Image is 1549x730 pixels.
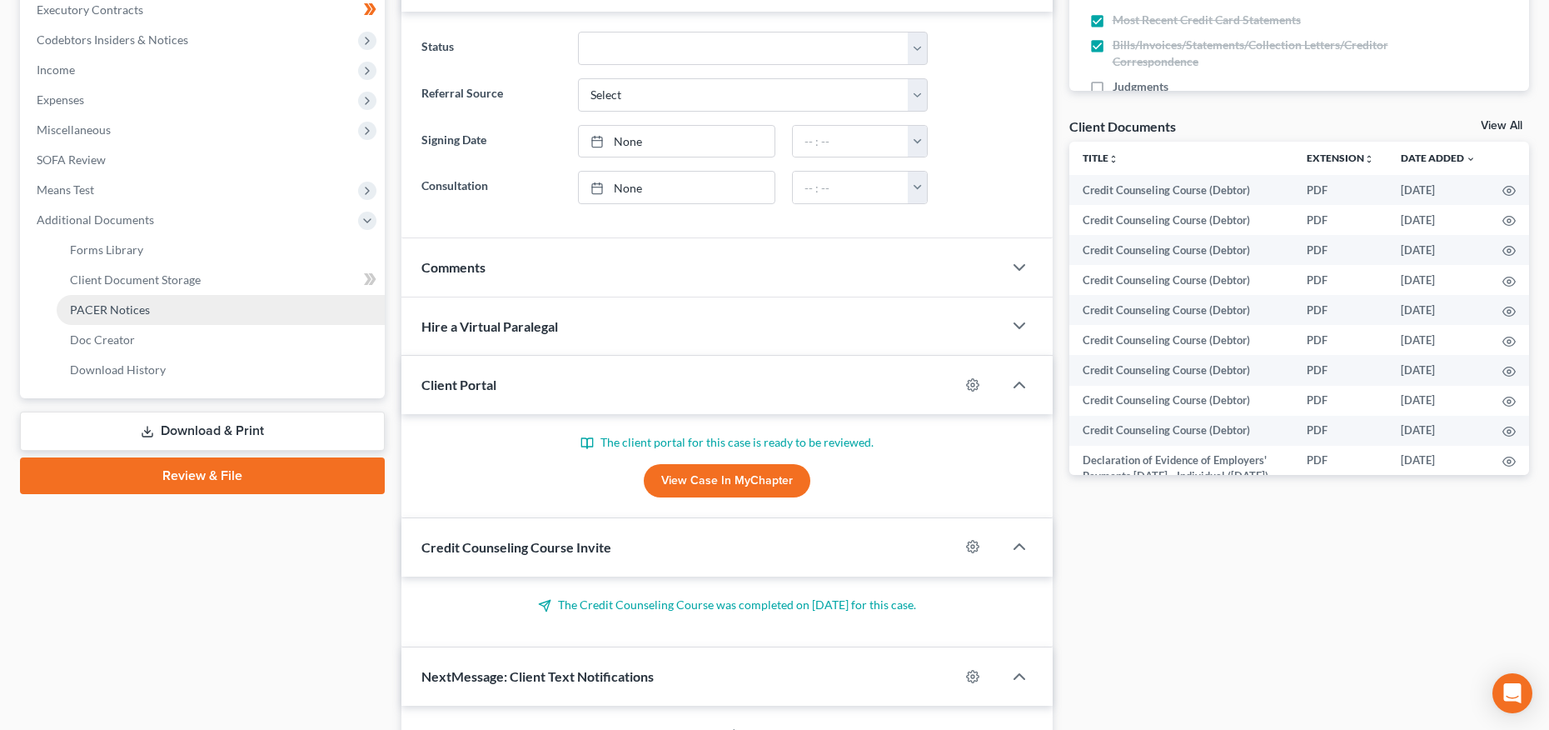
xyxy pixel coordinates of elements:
span: Forms Library [70,242,143,257]
td: [DATE] [1387,265,1489,295]
td: Credit Counseling Course (Debtor) [1069,235,1294,265]
span: SOFA Review [37,152,106,167]
td: [DATE] [1387,355,1489,385]
span: Judgments [1113,78,1168,95]
a: Review & File [20,457,385,494]
span: Client Document Storage [70,272,201,287]
a: Download & Print [20,412,385,451]
a: Titleunfold_more [1083,152,1118,164]
label: Consultation [413,171,570,204]
span: Client Portal [421,377,496,392]
td: PDF [1293,325,1387,355]
td: Credit Counseling Course (Debtor) [1069,325,1294,355]
td: [DATE] [1387,446,1489,492]
i: expand_more [1466,154,1476,164]
span: Most Recent Credit Card Statements [1113,12,1301,28]
span: Miscellaneous [37,122,111,137]
a: Doc Creator [57,325,385,355]
span: Comments [421,259,486,275]
label: Signing Date [413,125,570,158]
span: Credit Counseling Course Invite [421,539,611,555]
a: Extensionunfold_more [1307,152,1374,164]
td: PDF [1293,386,1387,416]
span: PACER Notices [70,302,150,317]
td: Declaration of Evidence of Employers' Payments [DATE] - Individual ([DATE]) [1069,446,1294,492]
td: [DATE] [1387,175,1489,205]
td: [DATE] [1387,235,1489,265]
label: Referral Source [413,78,570,112]
div: Open Intercom Messenger [1492,673,1532,713]
i: unfold_more [1108,154,1118,164]
span: Bills/Invoices/Statements/Collection Letters/Creditor Correspondence [1113,37,1400,70]
td: PDF [1293,175,1387,205]
td: Credit Counseling Course (Debtor) [1069,175,1294,205]
td: Credit Counseling Course (Debtor) [1069,386,1294,416]
td: [DATE] [1387,295,1489,325]
a: Forms Library [57,235,385,265]
td: PDF [1293,235,1387,265]
span: Additional Documents [37,212,154,227]
div: Client Documents [1069,117,1176,135]
p: The client portal for this case is ready to be reviewed. [421,434,1033,451]
td: [DATE] [1387,416,1489,446]
td: Credit Counseling Course (Debtor) [1069,265,1294,295]
td: Credit Counseling Course (Debtor) [1069,416,1294,446]
input: -- : -- [793,172,909,203]
a: SOFA Review [23,145,385,175]
span: Expenses [37,92,84,107]
a: None [579,126,774,157]
a: None [579,172,774,203]
td: PDF [1293,416,1387,446]
td: PDF [1293,205,1387,235]
span: Means Test [37,182,94,197]
i: unfold_more [1364,154,1374,164]
a: Download History [57,355,385,385]
span: Hire a Virtual Paralegal [421,318,558,334]
td: Credit Counseling Course (Debtor) [1069,295,1294,325]
span: NextMessage: Client Text Notifications [421,668,654,684]
a: PACER Notices [57,295,385,325]
a: Date Added expand_more [1401,152,1476,164]
td: [DATE] [1387,386,1489,416]
span: Codebtors Insiders & Notices [37,32,188,47]
label: Status [413,32,570,65]
span: Download History [70,362,166,377]
td: PDF [1293,295,1387,325]
a: View All [1481,120,1522,132]
td: [DATE] [1387,205,1489,235]
span: Doc Creator [70,332,135,347]
td: PDF [1293,265,1387,295]
p: The Credit Counseling Course was completed on [DATE] for this case. [421,597,1033,613]
span: Income [37,62,75,77]
td: [DATE] [1387,325,1489,355]
td: Credit Counseling Course (Debtor) [1069,205,1294,235]
td: PDF [1293,446,1387,492]
input: -- : -- [793,126,909,157]
a: Client Document Storage [57,265,385,295]
a: View Case in MyChapter [644,464,810,497]
td: PDF [1293,355,1387,385]
td: Credit Counseling Course (Debtor) [1069,355,1294,385]
span: Executory Contracts [37,2,143,17]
